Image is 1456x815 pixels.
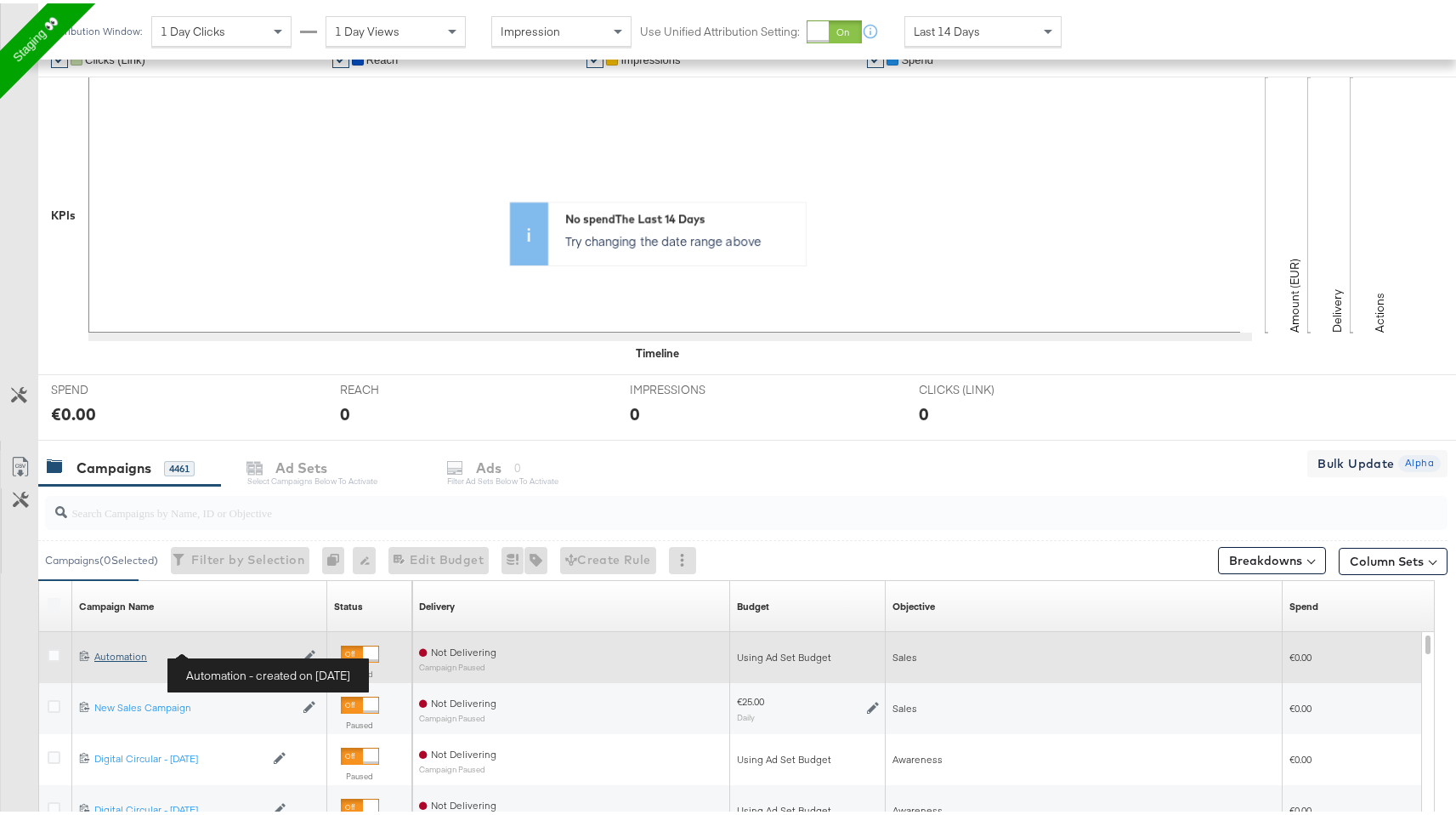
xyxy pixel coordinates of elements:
[431,795,496,808] span: Not Delivering
[431,744,496,757] span: Not Delivering
[1339,544,1448,572] button: Column Sets
[164,458,195,473] div: 4461
[94,698,294,711] div: New Sales Campaign
[501,20,560,36] span: Impression
[1398,452,1441,468] span: Alpha
[332,48,349,65] a: ✔
[892,698,917,711] span: Sales
[341,379,468,395] span: REACH
[366,50,399,63] span: Reach
[586,48,603,65] a: ✔
[45,550,158,565] div: Campaigns ( 0 Selected)
[737,801,879,814] div: Using Ad Set Budget
[341,398,351,423] div: 0
[431,642,496,655] span: Not Delivering
[334,596,363,610] a: Shows the current state of your Ad Campaign.
[892,647,917,660] span: Sales
[620,50,680,63] span: Impressions
[94,647,294,661] a: Automation
[892,801,943,813] span: Awareness
[1289,596,1318,610] a: The total amount spent to date.
[51,379,178,395] span: SPEND
[67,486,1320,519] input: Search Campaigns by Name, ID or Objective
[51,48,68,65] a: ✔
[341,665,379,676] label: Paused
[335,20,399,36] span: 1 Day Views
[920,398,930,423] div: 0
[1307,447,1448,474] button: Bulk Update Alpha
[94,698,294,712] a: New Sales Campaign
[892,596,935,610] div: Objective
[322,544,353,571] div: 0
[79,596,154,610] a: Your campaign name.
[630,398,640,423] div: 0
[1218,544,1326,571] button: Breakdowns
[334,596,363,610] div: Status
[630,379,757,395] span: IMPRESSIONS
[51,22,143,34] div: Attribution Window:
[737,596,769,610] div: Budget
[94,749,264,762] div: Digital Circular - [DATE]
[737,709,755,719] sub: Daily
[419,761,496,771] sub: Campaign Paused
[431,693,496,706] span: Not Delivering
[867,48,884,65] a: ✔
[737,647,879,661] div: Using Ad Set Budget
[419,659,496,669] sub: Campaign Paused
[85,50,145,63] span: Clicks (Link)
[94,800,264,813] div: Digital Circular - [DATE]
[76,455,151,475] div: Campaigns
[419,596,455,610] div: Delivery
[1289,596,1318,610] div: Spend
[737,692,764,705] div: €25.00
[737,749,879,763] div: Using Ad Set Budget
[914,20,980,36] span: Last 14 Days
[341,767,379,778] label: Paused
[737,596,769,610] a: The maximum amount you're willing to spend on your ads, on average each day or over the lifetime ...
[565,229,797,246] p: Try changing the date range above
[901,50,933,63] span: Spend
[565,208,797,224] div: No spend The Last 14 Days
[419,596,455,610] a: Reflects the ability of your Ad Campaign to achieve delivery based on ad states, schedule and bud...
[94,749,264,763] a: Digital Circular - [DATE]
[892,596,935,610] a: Your campaign's objective.
[161,20,225,36] span: 1 Day Clicks
[419,710,496,720] sub: Campaign Paused
[79,596,154,610] div: Campaign Name
[1317,450,1394,471] span: Bulk Update
[892,749,943,762] span: Awareness
[94,647,294,660] div: Automation
[920,379,1047,395] span: CLICKS (LINK)
[341,716,379,727] label: Paused
[94,800,264,814] a: Digital Circular - [DATE]
[51,398,96,423] div: €0.00
[640,20,800,37] label: Use Unified Attribution Setting:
